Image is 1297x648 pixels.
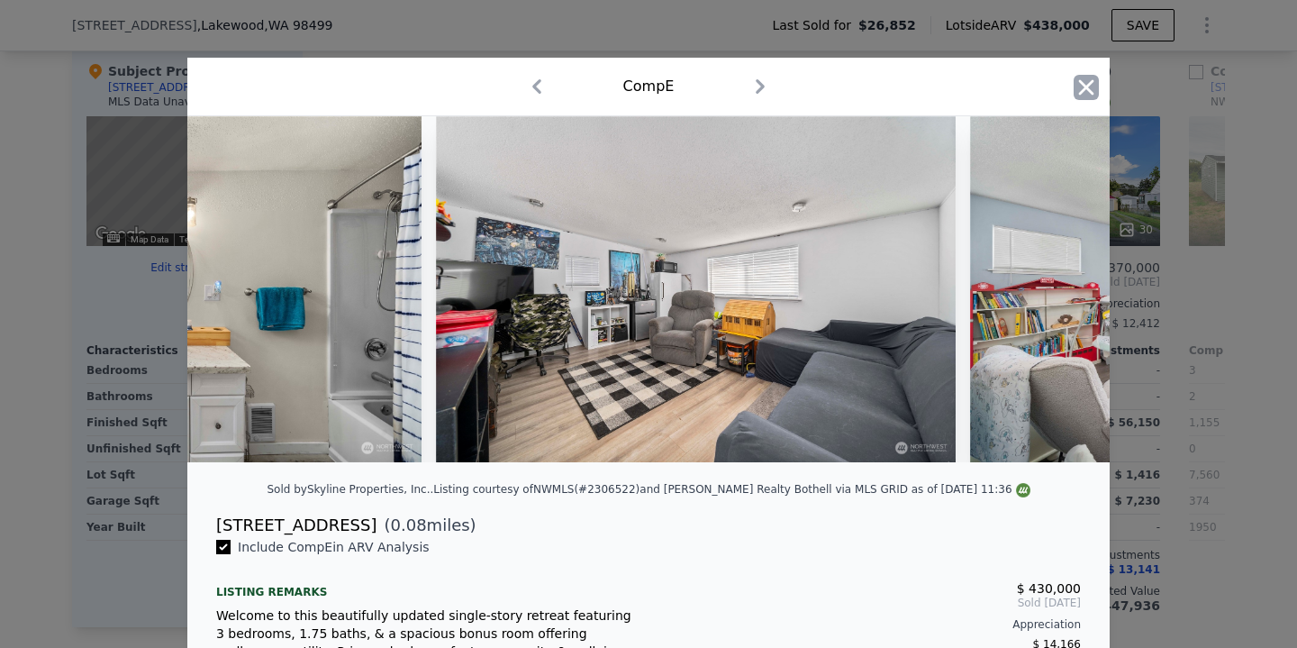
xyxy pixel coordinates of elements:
img: NWMLS Logo [1016,483,1030,497]
img: Property Img [436,116,955,462]
div: Listing remarks [216,570,634,599]
span: 0.08 [391,516,427,534]
div: Appreciation [663,617,1081,632]
div: Sold by Skyline Properties, Inc. . [267,483,433,496]
div: Listing courtesy of NWMLS (#2306522) and [PERSON_NAME] Realty Bothell via MLS GRID as of [DATE] 1... [433,483,1029,496]
span: ( miles) [376,513,476,538]
span: $ 430,000 [1017,581,1081,596]
div: Comp E [623,76,675,97]
span: Sold [DATE] [663,596,1081,610]
div: [STREET_ADDRESS] [216,513,376,538]
span: Include Comp E in ARV Analysis [231,540,437,554]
